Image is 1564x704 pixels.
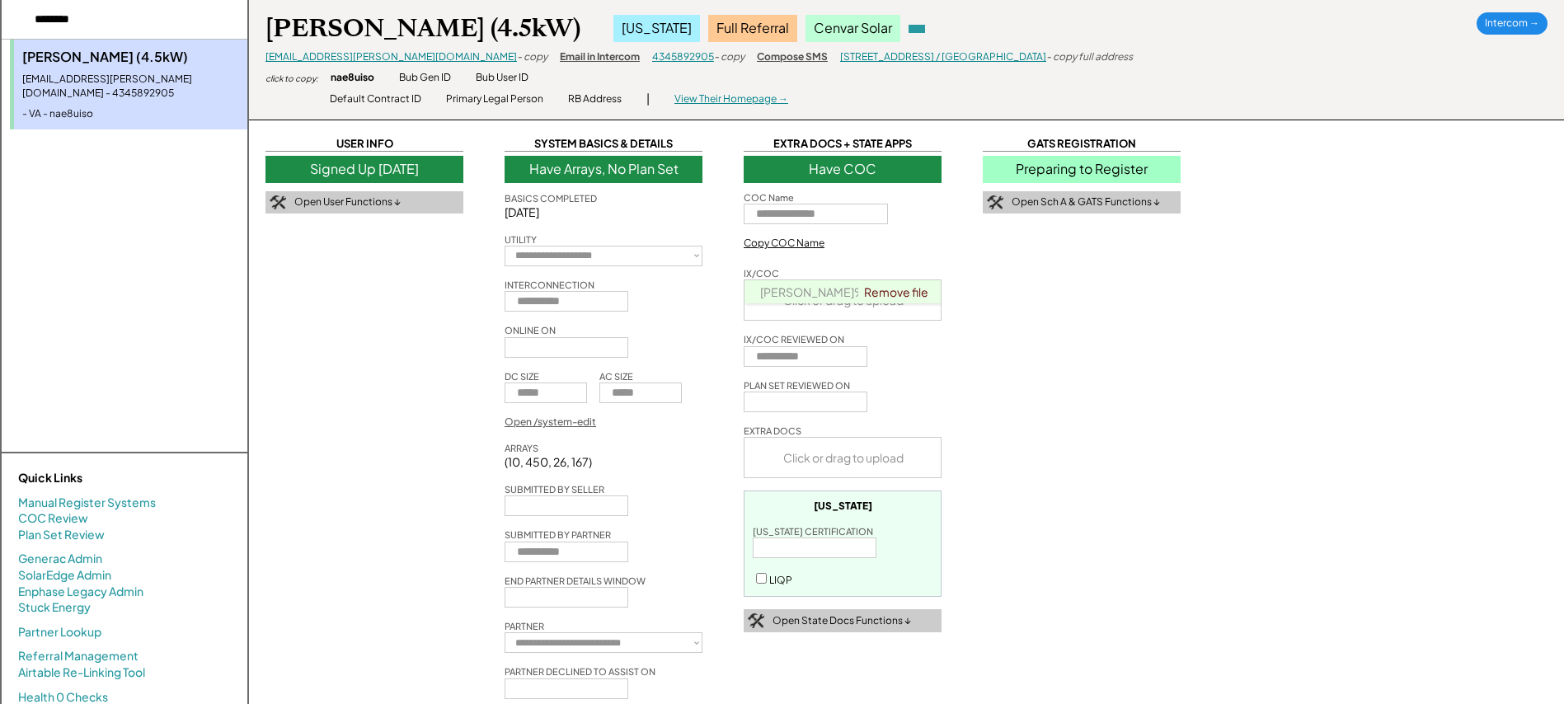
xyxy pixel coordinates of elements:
[744,333,844,345] div: IX/COC REVIEWED ON
[1046,50,1133,64] div: - copy full address
[744,156,942,182] div: Have COC
[18,599,91,616] a: Stuck Energy
[744,438,942,477] div: Click or drag to upload
[505,483,604,495] div: SUBMITTED BY SELLER
[753,525,873,537] div: [US_STATE] CERTIFICATION
[22,73,239,101] div: [EMAIL_ADDRESS][PERSON_NAME][DOMAIN_NAME] - 4345892905
[744,136,942,152] div: EXTRA DOCS + STATE APPS
[505,233,537,246] div: UTILITY
[18,664,145,681] a: Airtable Re-Linking Tool
[18,551,102,567] a: Generac Admin
[744,425,801,437] div: EXTRA DOCS
[399,71,451,85] div: Bub Gen ID
[760,284,927,299] a: [PERSON_NAME]%20PTO.pdf
[22,48,239,66] div: [PERSON_NAME] (4.5kW)
[446,92,543,106] div: Primary Legal Person
[18,510,88,527] a: COC Review
[773,614,911,628] div: Open State Docs Functions ↓
[983,156,1181,182] div: Preparing to Register
[744,237,824,251] div: Copy COC Name
[18,648,139,664] a: Referral Management
[18,584,143,600] a: Enphase Legacy Admin
[505,136,702,152] div: SYSTEM BASICS & DETAILS
[505,192,597,204] div: BASICS COMPLETED
[505,528,611,541] div: SUBMITTED BY PARTNER
[748,613,764,628] img: tool-icon.png
[18,567,111,584] a: SolarEdge Admin
[505,370,539,383] div: DC SIZE
[613,15,700,41] div: [US_STATE]
[769,574,792,586] label: LIQP
[331,71,374,85] div: nae8uiso
[18,495,156,511] a: Manual Register Systems
[476,71,528,85] div: Bub User ID
[714,50,744,64] div: - copy
[983,136,1181,152] div: GATS REGISTRATION
[858,280,934,303] a: Remove file
[505,442,538,454] div: ARRAYS
[744,379,850,392] div: PLAN SET REVIEWED ON
[840,50,1046,63] a: [STREET_ADDRESS] / [GEOGRAPHIC_DATA]
[265,12,580,45] div: [PERSON_NAME] (4.5kW)
[330,92,421,106] div: Default Contract ID
[18,470,183,486] div: Quick Links
[265,156,463,182] div: Signed Up [DATE]
[652,50,714,63] a: 4345892905
[505,204,702,221] div: [DATE]
[1477,12,1548,35] div: Intercom →
[568,92,622,106] div: RB Address
[599,370,633,383] div: AC SIZE
[294,195,401,209] div: Open User Functions ↓
[757,50,828,64] div: Compose SMS
[805,15,900,41] div: Cenvar Solar
[744,267,779,279] div: IX/COC
[18,624,101,641] a: Partner Lookup
[708,15,797,41] div: Full Referral
[814,500,872,513] div: [US_STATE]
[1012,195,1160,209] div: Open Sch A & GATS Functions ↓
[560,50,640,64] div: Email in Intercom
[505,620,544,632] div: PARTNER
[505,279,594,291] div: INTERCONNECTION
[265,136,463,152] div: USER INFO
[505,665,655,678] div: PARTNER DECLINED TO ASSIST ON
[505,415,596,429] div: Open /system-edit
[505,575,646,587] div: END PARTNER DETAILS WINDOW
[505,156,702,182] div: Have Arrays, No Plan Set
[674,92,788,106] div: View Their Homepage →
[505,324,556,336] div: ONLINE ON
[517,50,547,64] div: - copy
[987,195,1003,210] img: tool-icon.png
[744,191,794,204] div: COC Name
[265,50,517,63] a: [EMAIL_ADDRESS][PERSON_NAME][DOMAIN_NAME]
[18,527,105,543] a: Plan Set Review
[270,195,286,210] img: tool-icon.png
[646,91,650,107] div: |
[505,454,592,471] div: (10, 450, 26, 167)
[265,73,318,84] div: click to copy:
[22,107,239,121] div: - VA - nae8uiso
